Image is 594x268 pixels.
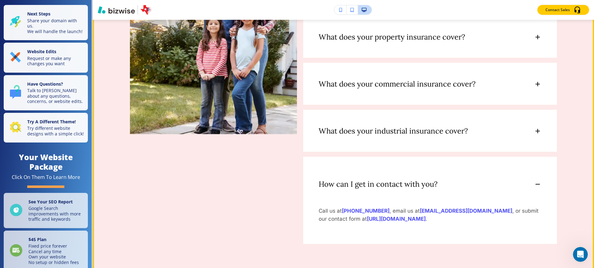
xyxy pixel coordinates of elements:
p: Contact Sales [545,7,570,13]
strong: See Your SEO Report [28,199,73,205]
h6: What does your commercial insurance cover? [319,79,476,89]
p: Talk to [PERSON_NAME] about any questions, concerns, or website edits. [27,88,84,104]
strong: Next Steps [27,11,50,17]
iframe: Intercom live chat [573,247,588,262]
h6: What does your property insurance cover? [319,32,465,42]
img: Bizwise Logo [98,6,135,14]
a: [EMAIL_ADDRESS][DOMAIN_NAME] [420,208,512,214]
p: Try different website designs with a simple click! [27,125,84,136]
p: Share your domain with us. We will handle the launch! [27,18,84,34]
button: Website EditsRequest or make any changes you want [4,43,88,73]
p: Fixed price forever Cancel any time Own your website No setup or hidden fees [28,243,79,265]
strong: Website Edits [27,49,56,54]
div: What does your commercial insurance cover? [303,63,557,99]
strong: Try A Different Theme! [27,119,76,125]
h6: Call us at , email us at , or submit our contact form at . [319,207,541,223]
a: [PHONE_NUMBER] [342,208,390,214]
button: Next StepsShare your domain with us.We will handle the launch! [4,5,88,40]
div: How can I get in contact with you? [303,157,557,206]
a: [URL][DOMAIN_NAME] [367,216,426,222]
button: Contact Sales [537,5,589,15]
p: Request or make any changes you want [27,56,84,66]
div: What does your industrial insurance cover? [303,110,557,146]
button: Try A Different Theme!Try different website designs with a simple click! [4,113,88,143]
img: Your Logo [140,5,151,15]
h4: Your Website Package [4,152,88,172]
strong: Have Questions? [27,81,63,87]
button: Have Questions?Talk to [PERSON_NAME] about any questions, concerns, or website edits. [4,75,88,110]
div: Click On Them To Learn More [12,174,80,181]
div: What does your property insurance cover? [303,16,557,52]
p: Google Search improvements with more traffic and keywords [28,206,84,222]
h6: What does your industrial insurance cover? [319,126,468,136]
a: See Your SEO ReportGoogle Search improvements with more traffic and keywords [4,193,88,228]
strong: $ 45 Plan [28,236,46,242]
h6: How can I get in contact with you? [319,180,437,189]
